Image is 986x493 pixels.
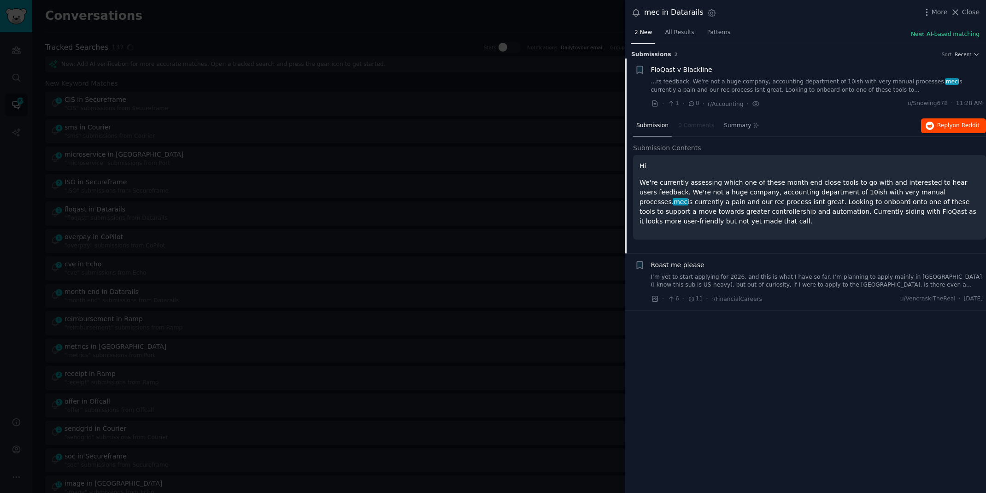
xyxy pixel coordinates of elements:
span: 6 [667,295,679,303]
span: Close [962,7,980,17]
span: 2 New [634,29,652,37]
span: [DATE] [964,295,983,303]
span: · [706,294,708,304]
a: I’m yet to start applying for 2026, and this is what I have so far. I’m planning to apply mainly ... [651,273,983,289]
span: mec [945,78,959,85]
span: 11 [687,295,703,303]
span: · [959,295,961,303]
span: 11:28 AM [956,100,983,108]
a: FloQast v Blackline [651,65,712,75]
span: Submission [636,122,669,130]
a: Patterns [704,25,734,44]
span: Submission Contents [633,143,701,153]
span: · [703,99,704,109]
span: mec [673,198,688,205]
span: on Reddit [953,122,980,129]
div: Sort [942,51,952,58]
a: 2 New [631,25,655,44]
span: u/Snowing678 [908,100,948,108]
a: ...rs feedback. We're not a huge company, accounting department of 10ish with very manual process... [651,78,983,94]
button: Close [951,7,980,17]
button: Replyon Reddit [921,118,986,133]
span: 0 [687,100,699,108]
span: · [682,99,684,109]
span: Patterns [707,29,730,37]
span: 2 [675,52,678,57]
button: New: AI-based matching [911,30,980,39]
span: 1 [667,100,679,108]
span: · [951,100,953,108]
button: Recent [955,51,980,58]
span: Submission s [631,51,671,59]
span: · [682,294,684,304]
span: u/VencraskiTheReal [900,295,956,303]
div: mec in Datarails [644,7,704,18]
button: More [922,7,948,17]
span: · [747,99,749,109]
span: r/Accounting [708,101,744,107]
span: All Results [665,29,694,37]
p: Hi [640,161,980,171]
span: Recent [955,51,971,58]
span: Reply [937,122,980,130]
span: More [932,7,948,17]
span: · [662,294,664,304]
span: Summary [724,122,751,130]
a: Roast me please [651,260,704,270]
span: · [662,99,664,109]
a: All Results [662,25,697,44]
span: r/FinancialCareers [711,296,762,302]
p: We're currently assessing which one of these month end close tools to go with and interested to h... [640,178,980,226]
